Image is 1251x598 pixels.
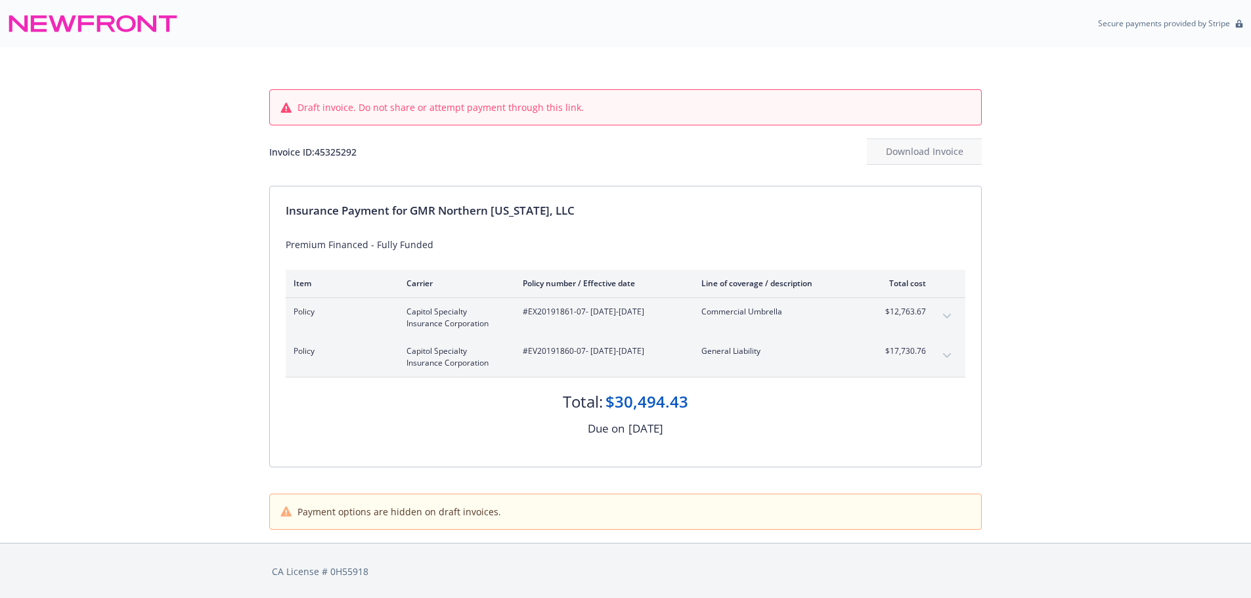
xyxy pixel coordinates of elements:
span: Policy [294,345,385,357]
button: expand content [936,306,957,327]
span: Payment options are hidden on draft invoices. [297,505,501,519]
span: Capitol Specialty Insurance Corporation [406,306,502,330]
div: Total cost [877,278,926,289]
div: $30,494.43 [605,391,688,413]
div: Insurance Payment for GMR Northern [US_STATE], LLC [286,202,965,219]
button: Download Invoice [867,139,982,165]
span: $12,763.67 [877,306,926,318]
span: Policy [294,306,385,318]
span: General Liability [701,345,856,357]
span: Commercial Umbrella [701,306,856,318]
div: PolicyCapitol Specialty Insurance Corporation#EV20191860-07- [DATE]-[DATE]General Liability$17,73... [286,337,965,377]
span: $17,730.76 [877,345,926,357]
div: Premium Financed - Fully Funded [286,238,965,251]
div: PolicyCapitol Specialty Insurance Corporation#EX20191861-07- [DATE]-[DATE]Commercial Umbrella$12,... [286,298,965,337]
span: Draft invoice. Do not share or attempt payment through this link. [297,100,584,114]
div: CA License # 0H55918 [272,565,979,578]
div: Due on [588,420,625,437]
div: Carrier [406,278,502,289]
div: Total: [563,391,603,413]
div: Item [294,278,385,289]
span: Capitol Specialty Insurance Corporation [406,345,502,369]
p: Secure payments provided by Stripe [1098,18,1230,29]
div: Invoice ID: 45325292 [269,145,357,159]
div: [DATE] [628,420,663,437]
div: Policy number / Effective date [523,278,680,289]
div: Download Invoice [867,139,982,164]
span: #EX20191861-07 - [DATE]-[DATE] [523,306,680,318]
div: Line of coverage / description [701,278,856,289]
span: #EV20191860-07 - [DATE]-[DATE] [523,345,680,357]
button: expand content [936,345,957,366]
